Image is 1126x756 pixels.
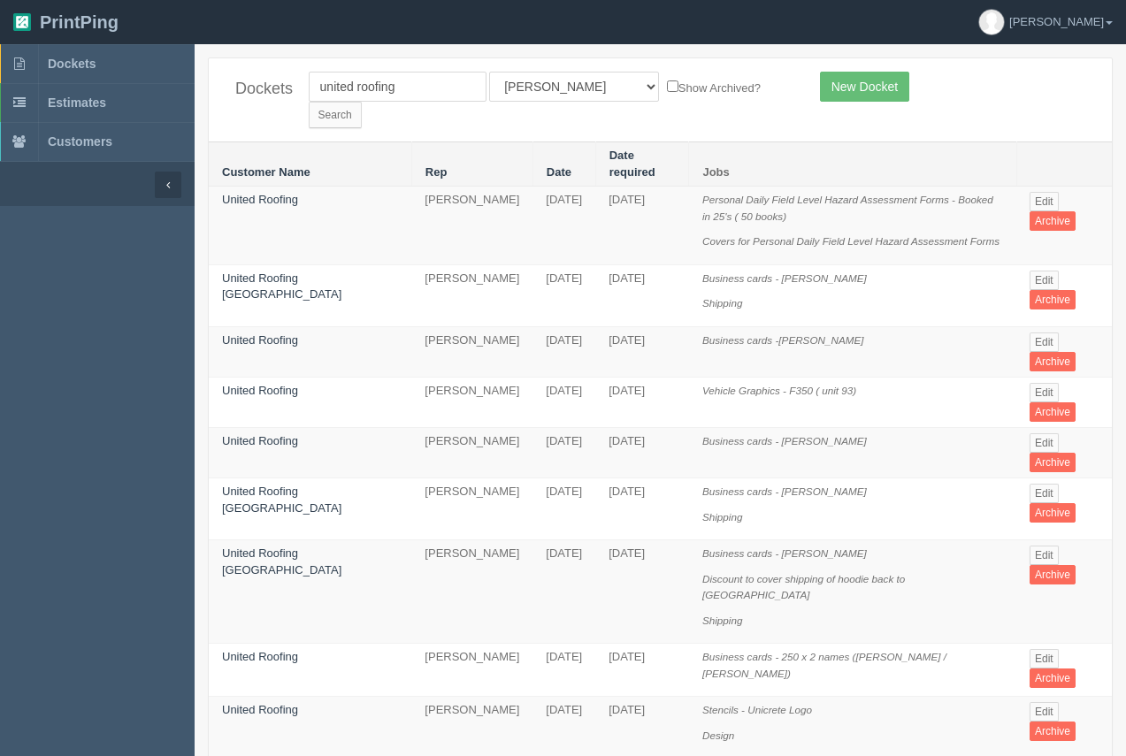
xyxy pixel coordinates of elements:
a: United Roofing [GEOGRAPHIC_DATA] [222,546,341,577]
a: Edit [1030,192,1059,211]
td: [DATE] [595,326,689,377]
td: [DATE] [532,644,595,697]
td: [DATE] [532,477,595,539]
td: [DATE] [532,264,595,326]
span: Estimates [48,95,106,110]
td: [PERSON_NAME] [411,326,532,377]
a: United Roofing [GEOGRAPHIC_DATA] [222,485,341,515]
a: New Docket [820,72,909,102]
img: avatar_default-7531ab5dedf162e01f1e0bb0964e6a185e93c5c22dfe317fb01d7f8cd2b1632c.jpg [979,10,1004,34]
a: Date [547,165,571,179]
a: Archive [1030,211,1076,231]
i: Business cards -[PERSON_NAME] [702,334,864,346]
td: [DATE] [532,377,595,427]
input: Show Archived? [667,80,678,92]
td: [PERSON_NAME] [411,427,532,477]
td: [PERSON_NAME] [411,187,532,265]
a: United Roofing [222,650,298,663]
td: [DATE] [532,187,595,265]
a: Edit [1030,546,1059,565]
i: Vehicle Graphics - F350 ( unit 93) [702,385,856,396]
a: United Roofing [GEOGRAPHIC_DATA] [222,271,341,302]
a: Edit [1030,649,1059,668]
a: United Roofing [222,193,298,206]
a: Archive [1030,668,1076,688]
a: Edit [1030,484,1059,503]
th: Jobs [689,142,1016,187]
a: Customer Name [222,165,310,179]
img: logo-3e63b451c926e2ac314895c53de4908e5d424f24456219fb08d385ab2e579770.png [13,13,31,31]
td: [DATE] [595,477,689,539]
i: Shipping [702,297,743,309]
a: Archive [1030,565,1076,584]
a: Rep [425,165,448,179]
td: [DATE] [532,540,595,644]
span: Dockets [48,57,96,71]
input: Customer Name [309,72,486,102]
a: Edit [1030,702,1059,722]
i: Discount to cover shipping of hoodie back to [GEOGRAPHIC_DATA] [702,573,905,601]
td: [PERSON_NAME] [411,540,532,644]
a: Edit [1030,433,1059,453]
i: Design [702,729,734,741]
span: Customers [48,134,112,149]
td: [DATE] [595,377,689,427]
i: Covers for Personal Daily Field Level Hazard Assessment Forms [702,235,1000,247]
td: [DATE] [595,644,689,697]
a: Archive [1030,503,1076,523]
a: Archive [1030,290,1076,309]
td: [DATE] [532,427,595,477]
input: Search [309,102,362,128]
i: Shipping [702,615,743,626]
td: [PERSON_NAME] [411,264,532,326]
a: Archive [1030,402,1076,422]
td: [PERSON_NAME] [411,377,532,427]
td: [PERSON_NAME] [411,477,532,539]
td: [DATE] [595,187,689,265]
i: Business cards - [PERSON_NAME] [702,435,867,447]
a: Edit [1030,271,1059,290]
td: [PERSON_NAME] [411,644,532,697]
a: United Roofing [222,434,298,447]
i: Business cards - [PERSON_NAME] [702,547,867,559]
i: Business cards - [PERSON_NAME] [702,272,867,284]
i: Stencils - Unicrete Logo [702,704,812,715]
a: Edit [1030,332,1059,352]
label: Show Archived? [667,77,761,97]
a: Archive [1030,453,1076,472]
td: [DATE] [532,326,595,377]
a: Archive [1030,352,1076,371]
a: Date required [609,149,655,179]
a: Edit [1030,383,1059,402]
i: Business cards - [PERSON_NAME] [702,485,867,497]
i: Personal Daily Field Level Hazard Assessment Forms - Booked in 25's ( 50 books) [702,194,993,222]
a: United Roofing [222,703,298,716]
i: Shipping [702,511,743,523]
td: [DATE] [595,427,689,477]
td: [DATE] [595,540,689,644]
td: [DATE] [595,264,689,326]
a: United Roofing [222,333,298,347]
h4: Dockets [235,80,282,98]
a: United Roofing [222,384,298,397]
i: Business cards - 250 x 2 names ([PERSON_NAME] / [PERSON_NAME]) [702,651,946,679]
a: Archive [1030,722,1076,741]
